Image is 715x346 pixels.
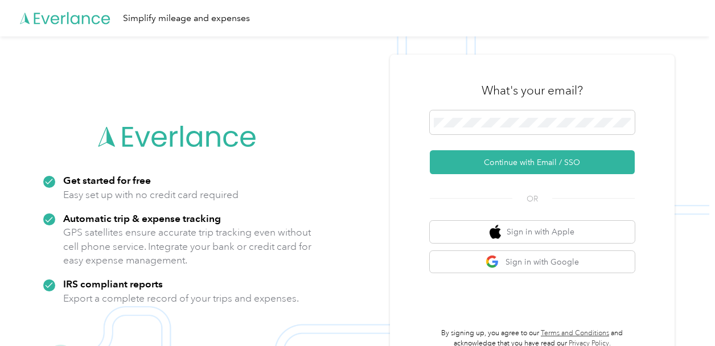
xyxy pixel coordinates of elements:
[63,278,163,290] strong: IRS compliant reports
[430,221,635,243] button: apple logoSign in with Apple
[430,251,635,273] button: google logoSign in with Google
[512,193,552,205] span: OR
[490,225,501,239] img: apple logo
[430,150,635,174] button: Continue with Email / SSO
[541,329,609,337] a: Terms and Conditions
[63,225,312,267] p: GPS satellites ensure accurate trip tracking even without cell phone service. Integrate your bank...
[482,83,583,98] h3: What's your email?
[63,188,239,202] p: Easy set up with no credit card required
[63,174,151,186] strong: Get started for free
[651,282,715,346] iframe: Everlance-gr Chat Button Frame
[486,255,500,269] img: google logo
[63,212,221,224] strong: Automatic trip & expense tracking
[63,291,299,306] p: Export a complete record of your trips and expenses.
[123,11,250,26] div: Simplify mileage and expenses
